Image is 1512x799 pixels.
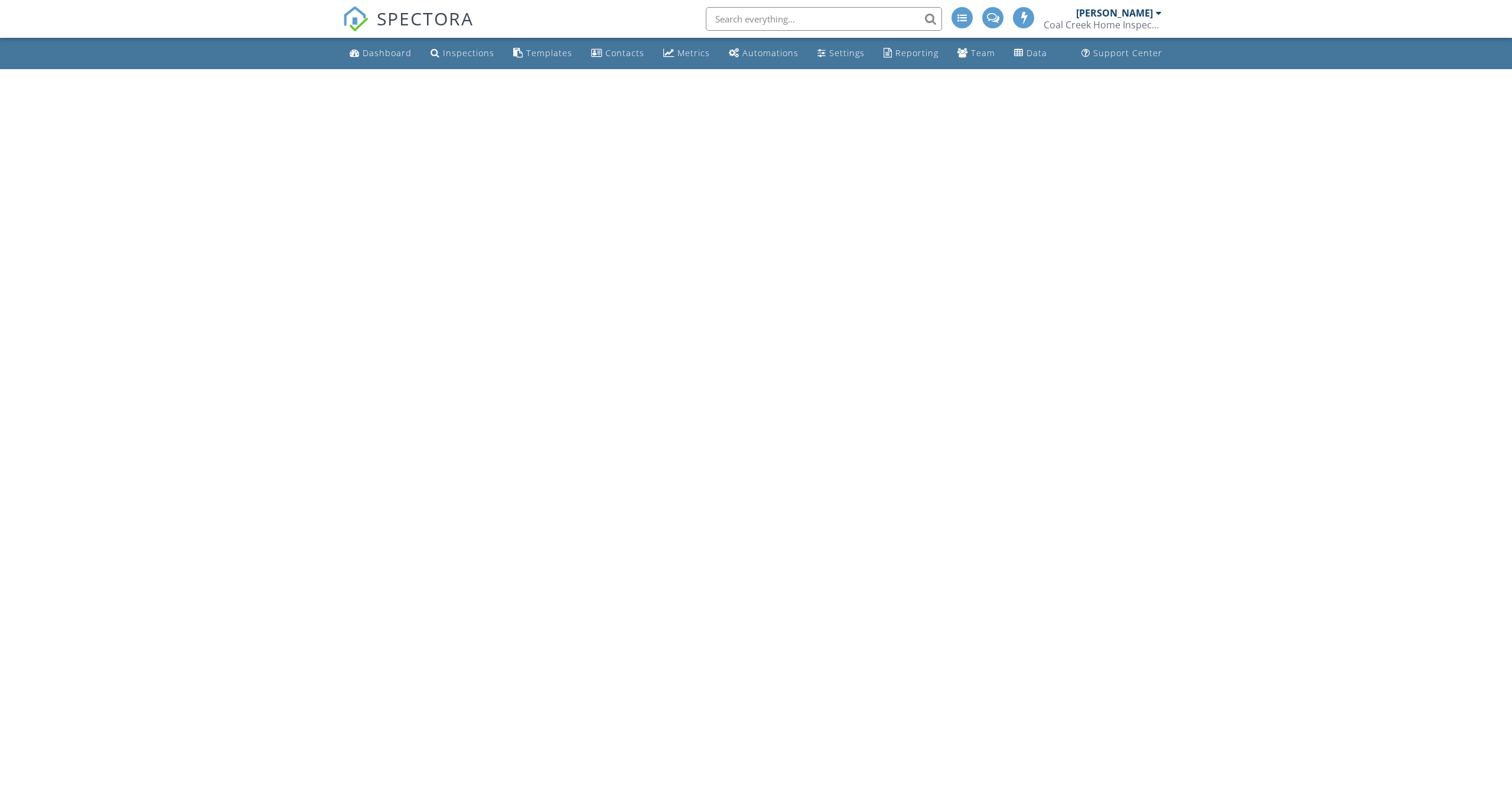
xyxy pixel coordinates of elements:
[953,43,1000,64] a: Team
[1009,43,1052,64] a: Data
[586,43,649,64] a: Contacts
[879,43,943,64] a: Reporting
[605,47,644,59] div: Contacts
[829,47,865,59] div: Settings
[724,43,803,64] a: Automations (Advanced)
[1093,47,1162,59] div: Support Center
[443,47,494,59] div: Inspections
[813,43,869,64] a: Settings
[426,43,499,64] a: Inspections
[363,47,412,59] div: Dashboard
[895,47,939,59] div: Reporting
[509,43,577,64] a: Templates
[1044,19,1162,31] div: Coal Creek Home Inspections
[343,16,474,41] a: SPECTORA
[971,47,995,59] div: Team
[526,47,572,59] div: Templates
[1077,43,1167,64] a: Support Center
[1027,47,1047,59] div: Data
[1076,7,1153,19] div: [PERSON_NAME]
[706,7,942,31] input: Search everything...
[345,43,416,64] a: Dashboard
[659,43,715,64] a: Metrics
[742,47,799,59] div: Automations
[377,6,474,31] span: SPECTORA
[677,47,710,59] div: Metrics
[343,6,369,32] img: The Best Home Inspection Software - Spectora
